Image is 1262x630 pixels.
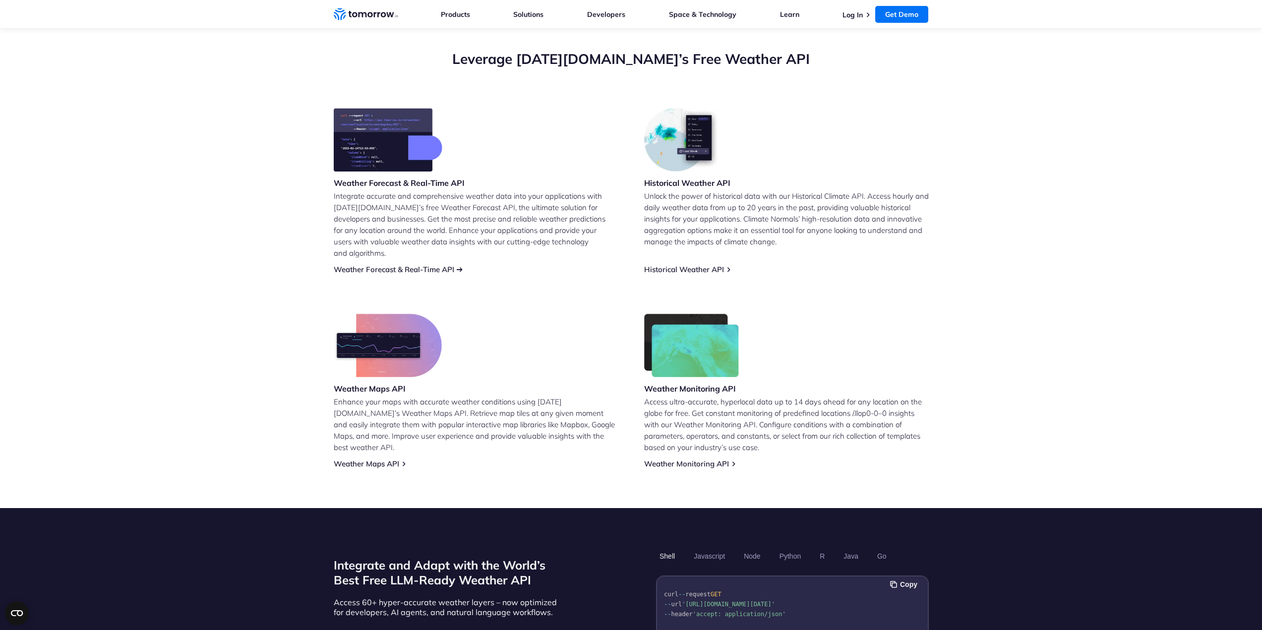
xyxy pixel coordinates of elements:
[671,611,692,618] span: header
[441,10,470,19] a: Products
[334,558,562,587] h2: Integrate and Adapt with the World’s Best Free LLM-Ready Weather API
[740,548,764,565] button: Node
[664,601,671,608] span: --
[842,10,863,19] a: Log In
[644,190,929,247] p: Unlock the power of historical data with our Historical Climate API. Access hourly and daily weat...
[334,459,399,468] a: Weather Maps API
[5,601,29,625] button: Open CMP widget
[644,177,730,188] h3: Historical Weather API
[682,601,775,608] span: '[URL][DOMAIN_NAME][DATE]'
[334,597,562,617] p: Access 60+ hyper-accurate weather layers – now optimized for developers, AI agents, and natural l...
[671,601,682,608] span: url
[669,10,736,19] a: Space & Technology
[710,591,721,598] span: GET
[690,548,728,565] button: Javascript
[816,548,828,565] button: R
[644,265,724,274] a: Historical Weather API
[664,611,671,618] span: --
[334,265,454,274] a: Weather Forecast & Real-Time API
[890,579,920,590] button: Copy
[685,591,711,598] span: request
[776,548,804,565] button: Python
[780,10,799,19] a: Learn
[334,50,929,68] h2: Leverage [DATE][DOMAIN_NAME]’s Free Weather API
[334,7,398,22] a: Home link
[664,591,678,598] span: curl
[875,6,928,23] a: Get Demo
[334,177,465,188] h3: Weather Forecast & Real-Time API
[587,10,625,19] a: Developers
[644,396,929,453] p: Access ultra-accurate, hyperlocal data up to 14 days ahead for any location on the globe for free...
[334,396,618,453] p: Enhance your maps with accurate weather conditions using [DATE][DOMAIN_NAME]’s Weather Maps API. ...
[334,383,442,394] h3: Weather Maps API
[644,383,739,394] h3: Weather Monitoring API
[678,591,685,598] span: --
[513,10,543,19] a: Solutions
[644,459,729,468] a: Weather Monitoring API
[840,548,862,565] button: Java
[656,548,678,565] button: Shell
[334,190,618,259] p: Integrate accurate and comprehensive weather data into your applications with [DATE][DOMAIN_NAME]...
[692,611,785,618] span: 'accept: application/json'
[873,548,890,565] button: Go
